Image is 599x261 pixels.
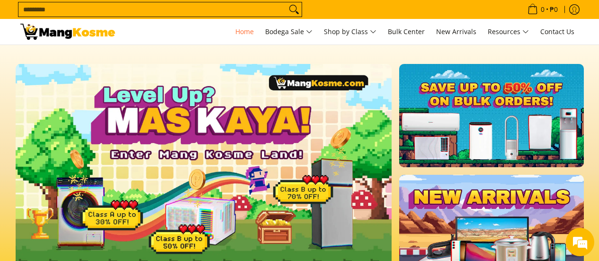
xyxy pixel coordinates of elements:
a: Resources [483,19,534,45]
img: Mang Kosme: Your Home Appliances Warehouse Sale Partner! [20,24,115,40]
a: Shop by Class [319,19,381,45]
span: Shop by Class [324,26,376,38]
a: New Arrivals [431,19,481,45]
nav: Main Menu [125,19,579,45]
span: • [525,4,561,15]
span: Contact Us [540,27,574,36]
a: Home [231,19,259,45]
span: Bulk Center [388,27,425,36]
button: Search [286,2,302,17]
span: 0 [539,6,546,13]
span: Home [235,27,254,36]
span: ₱0 [548,6,559,13]
a: Bulk Center [383,19,429,45]
a: Contact Us [536,19,579,45]
a: Bodega Sale [260,19,317,45]
span: New Arrivals [436,27,476,36]
span: Bodega Sale [265,26,313,38]
span: Resources [488,26,529,38]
